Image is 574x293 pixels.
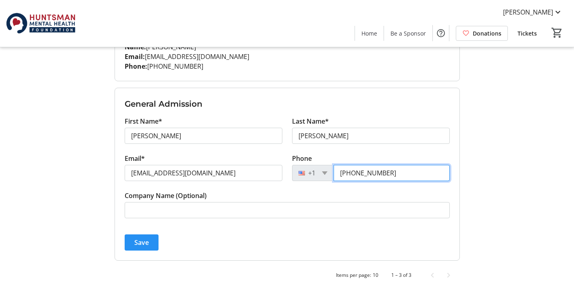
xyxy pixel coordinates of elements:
span: Be a Sponsor [390,29,426,38]
a: Be a Sponsor [384,26,432,41]
strong: Email: [125,52,145,61]
span: Save [134,238,149,247]
p: [PHONE_NUMBER] [125,61,450,71]
a: Home [355,26,384,41]
label: Phone [292,154,312,163]
button: Previous page [424,267,440,283]
div: 10 [373,272,378,279]
span: Donations [473,29,501,38]
strong: Phone: [125,62,147,71]
button: Next page [440,267,457,283]
button: Help [433,25,449,41]
span: [PERSON_NAME] [503,7,553,17]
mat-paginator: Select page [115,267,460,283]
img: Huntsman Mental Health Foundation's Logo [5,3,77,44]
div: Items per page: [336,272,371,279]
span: Tickets [518,29,537,38]
input: (201) 555-0123 [334,165,450,181]
h3: General Admission [125,98,450,110]
a: Tickets [511,26,543,41]
div: 1 – 3 of 3 [391,272,411,279]
p: [EMAIL_ADDRESS][DOMAIN_NAME] [125,52,450,61]
span: Home [361,29,377,38]
label: First Name* [125,116,162,126]
label: Company Name (Optional) [125,191,207,200]
button: [PERSON_NAME] [497,6,569,19]
a: Donations [456,26,508,41]
button: Save [125,234,159,251]
button: Cart [550,25,564,40]
label: Email* [125,154,145,163]
label: Last Name* [292,116,329,126]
